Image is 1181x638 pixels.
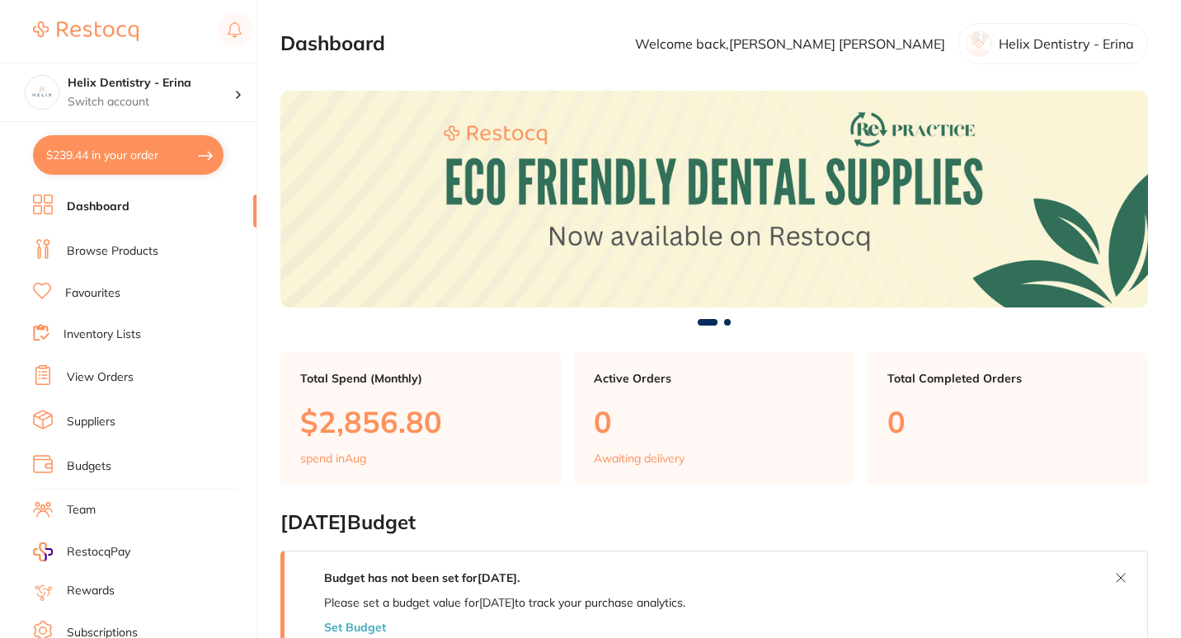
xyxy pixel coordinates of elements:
[67,544,130,561] span: RestocqPay
[67,369,134,386] a: View Orders
[64,326,141,343] a: Inventory Lists
[280,511,1148,534] h2: [DATE] Budget
[67,243,158,260] a: Browse Products
[300,405,541,439] p: $2,856.80
[33,21,139,41] img: Restocq Logo
[887,372,1128,385] p: Total Completed Orders
[33,542,53,561] img: RestocqPay
[65,285,120,302] a: Favourites
[574,352,854,486] a: Active Orders0Awaiting delivery
[26,76,59,109] img: Helix Dentistry - Erina
[33,135,223,175] button: $239.44 in your order
[887,405,1128,439] p: 0
[67,199,129,215] a: Dashboard
[67,583,115,599] a: Rewards
[324,570,520,585] strong: Budget has not been set for [DATE] .
[33,542,130,561] a: RestocqPay
[868,352,1148,486] a: Total Completed Orders0
[594,405,835,439] p: 0
[999,36,1134,51] p: Helix Dentistry - Erina
[67,458,111,475] a: Budgets
[300,372,541,385] p: Total Spend (Monthly)
[300,452,366,465] p: spend in Aug
[324,596,685,609] p: Please set a budget value for [DATE] to track your purchase analytics.
[33,12,139,50] a: Restocq Logo
[280,32,385,55] h2: Dashboard
[594,372,835,385] p: Active Orders
[280,91,1148,307] img: Dashboard
[324,621,386,634] button: Set Budget
[67,502,96,518] a: Team
[280,352,561,486] a: Total Spend (Monthly)$2,856.80spend inAug
[68,75,234,91] h4: Helix Dentistry - Erina
[594,452,685,465] p: Awaiting delivery
[67,414,115,430] a: Suppliers
[68,94,234,110] p: Switch account
[635,36,945,51] p: Welcome back, [PERSON_NAME] [PERSON_NAME]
